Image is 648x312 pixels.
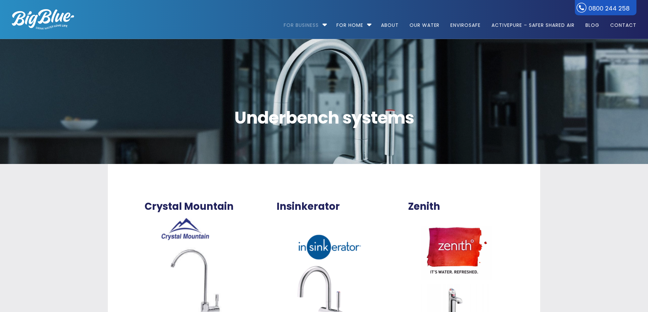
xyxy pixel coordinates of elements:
[65,109,583,126] span: Underbench systems
[12,9,74,30] img: logo
[277,201,340,213] span: Insinkerator
[145,201,234,213] span: Crystal Mountain
[408,201,440,213] span: Zenith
